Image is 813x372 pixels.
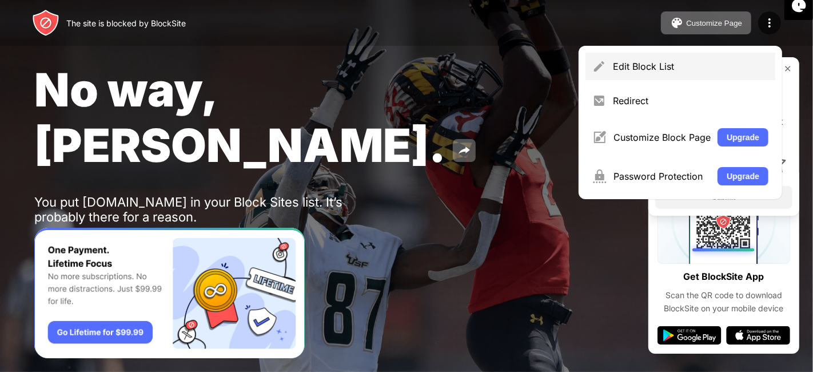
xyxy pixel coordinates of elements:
div: Edit Block List [613,61,768,72]
img: share.svg [457,144,471,157]
div: Password Protection [613,171,711,182]
iframe: Banner [34,228,305,359]
img: menu-icon.svg [763,16,776,30]
div: The site is blocked by BlockSite [66,18,186,28]
button: Upgrade [718,128,768,147]
span: No way, [PERSON_NAME]. [34,62,446,173]
img: google-play.svg [657,326,722,345]
div: Customize Block Page [613,132,711,143]
img: menu-password.svg [592,169,607,183]
button: Upgrade [718,167,768,185]
button: Customize Page [661,11,751,34]
div: You put [DOMAIN_NAME] in your Block Sites list. It’s probably there for a reason. [34,195,388,224]
div: Redirect [613,95,768,106]
img: pallet.svg [670,16,684,30]
img: app-store.svg [726,326,790,345]
div: Customize Page [686,19,742,27]
img: menu-customize.svg [592,130,607,144]
img: menu-redirect.svg [592,94,606,108]
img: header-logo.svg [32,9,59,37]
img: rate-us-close.svg [783,64,792,73]
img: menu-pencil.svg [592,60,606,73]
